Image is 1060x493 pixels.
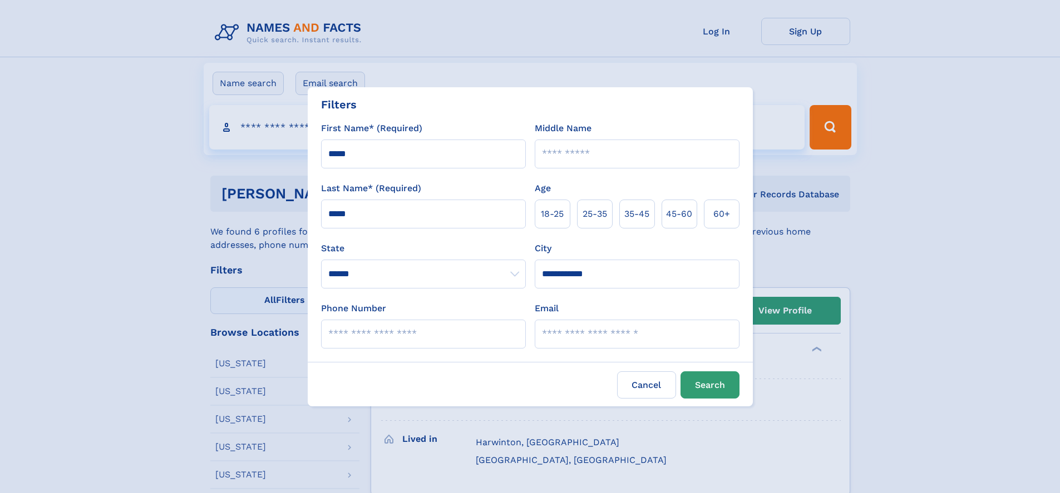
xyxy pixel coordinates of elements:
label: Email [535,302,559,315]
label: Last Name* (Required) [321,182,421,195]
span: 60+ [713,207,730,221]
label: Phone Number [321,302,386,315]
span: 45‑60 [666,207,692,221]
label: City [535,242,551,255]
div: Filters [321,96,357,113]
span: 25‑35 [583,207,607,221]
label: Cancel [617,371,676,399]
span: 35‑45 [624,207,649,221]
span: 18‑25 [541,207,564,221]
button: Search [681,371,739,399]
label: First Name* (Required) [321,122,422,135]
label: Middle Name [535,122,591,135]
label: Age [535,182,551,195]
label: State [321,242,526,255]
